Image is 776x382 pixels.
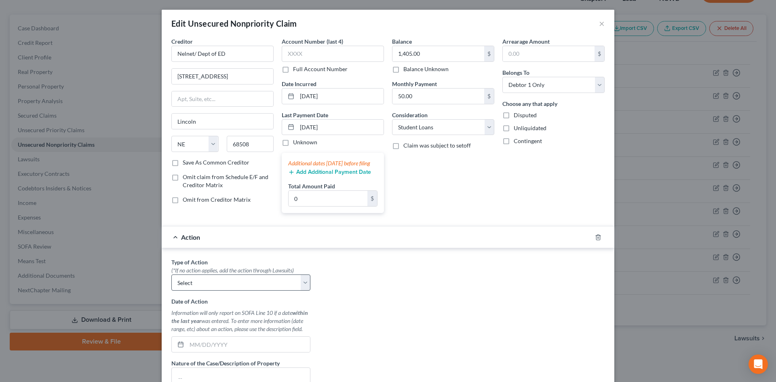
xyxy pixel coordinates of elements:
span: Omit from Creditor Matrix [183,196,251,203]
input: Enter city... [172,114,273,129]
div: Open Intercom Messenger [749,355,768,374]
input: 0.00 [392,89,484,104]
input: Enter zip... [227,136,274,152]
div: $ [595,46,604,61]
input: Search creditor by name... [171,46,274,62]
div: $ [484,46,494,61]
label: Last Payment Date [282,111,328,119]
span: Omit claim from Schedule E/F and Creditor Matrix [183,173,268,188]
label: Balance [392,37,412,46]
label: Full Account Number [293,65,348,73]
input: 0.00 [392,46,484,61]
label: Unknown [293,138,317,146]
div: Information will only report on SOFA Line 10 if a date was entered. To enter more information (da... [171,309,310,333]
label: Total Amount Paid [288,182,335,190]
label: Choose any that apply [502,99,557,108]
input: 0.00 [289,191,367,206]
div: $ [484,89,494,104]
label: Nature of the Case/Description of Property [171,359,280,367]
input: MM/DD/YYYY [187,337,310,352]
input: XXXX [282,46,384,62]
input: MM/DD/YYYY [297,120,384,135]
label: Arrearage Amount [502,37,550,46]
label: Monthly Payment [392,80,437,88]
label: Save As Common Creditor [183,158,249,167]
span: Type of Action [171,259,208,266]
div: Additional dates [DATE] before filing [288,159,377,167]
span: Contingent [514,137,542,144]
button: Add Additional Payment Date [288,169,371,175]
span: Belongs To [502,69,529,76]
div: (*If no action applies, add the action through Lawsuits) [171,266,310,274]
label: Consideration [392,111,428,119]
button: × [599,19,605,28]
span: Disputed [514,112,537,118]
label: Date Incurred [282,80,316,88]
span: Action [181,233,200,241]
label: Date of Action [171,297,208,306]
span: Unliquidated [514,125,546,131]
label: Balance Unknown [403,65,449,73]
label: Account Number (last 4) [282,37,343,46]
div: $ [367,191,377,206]
input: Apt, Suite, etc... [172,91,273,107]
div: Edit Unsecured Nonpriority Claim [171,18,297,29]
input: 0.00 [503,46,595,61]
span: Creditor [171,38,193,45]
input: Enter address... [172,69,273,84]
span: Claim was subject to setoff [403,142,471,149]
input: MM/DD/YYYY [297,89,384,104]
